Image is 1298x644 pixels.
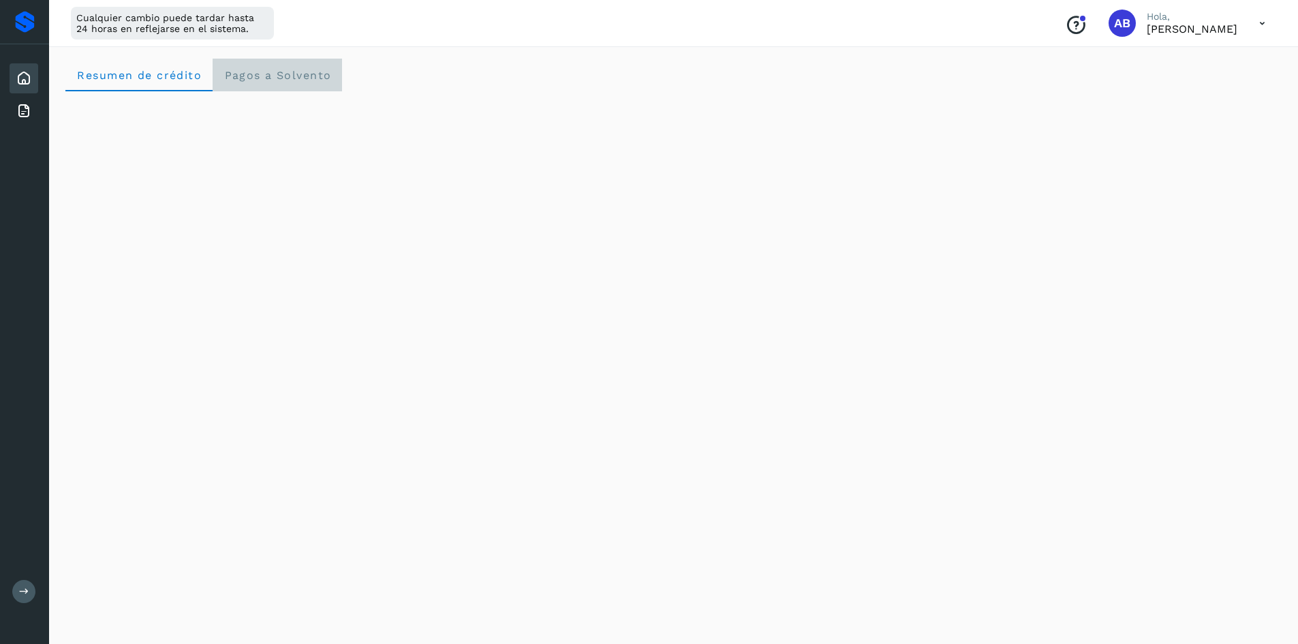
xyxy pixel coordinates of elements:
span: Resumen de crédito [76,69,202,82]
p: Ana Belén Acosta [1147,22,1237,35]
div: Facturas [10,96,38,126]
div: Cualquier cambio puede tardar hasta 24 horas en reflejarse en el sistema. [71,7,274,40]
span: Pagos a Solvento [223,69,331,82]
p: Hola, [1147,11,1237,22]
div: Inicio [10,63,38,93]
